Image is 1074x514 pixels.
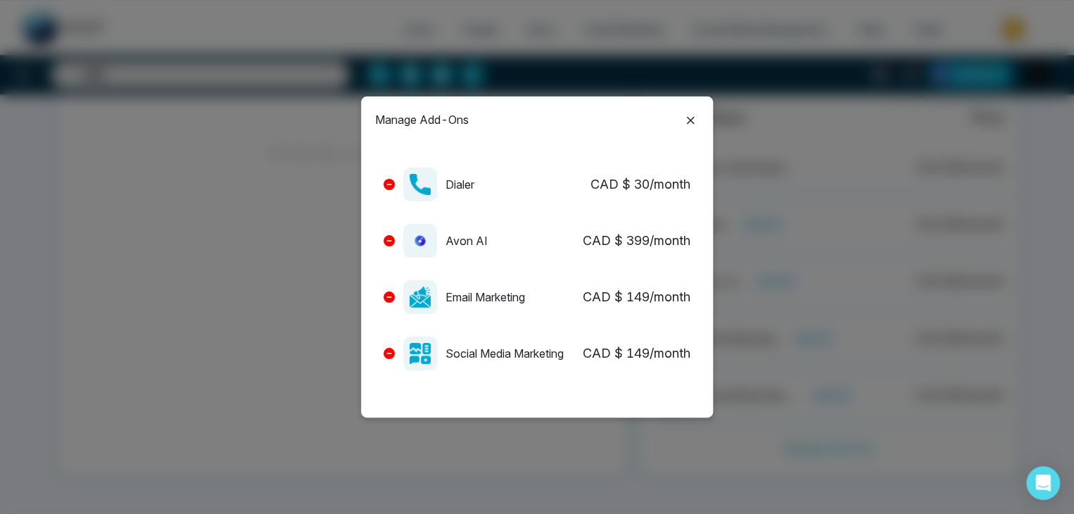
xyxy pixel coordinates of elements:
[384,337,564,370] div: Social Media Marketing
[583,287,690,306] div: CAD $ 149 /month
[375,111,469,128] p: Manage Add-Ons
[410,343,431,364] img: missing
[384,224,488,258] div: Avon AI
[583,344,690,363] div: CAD $ 149 /month
[384,280,525,314] div: Email Marketing
[1026,466,1060,500] div: Open Intercom Messenger
[384,168,474,201] div: Dialer
[583,231,690,250] div: CAD $ 399 /month
[410,174,431,195] img: missing
[410,230,431,251] img: missing
[410,287,431,308] img: missing
[590,175,690,194] div: CAD $ 30 /month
